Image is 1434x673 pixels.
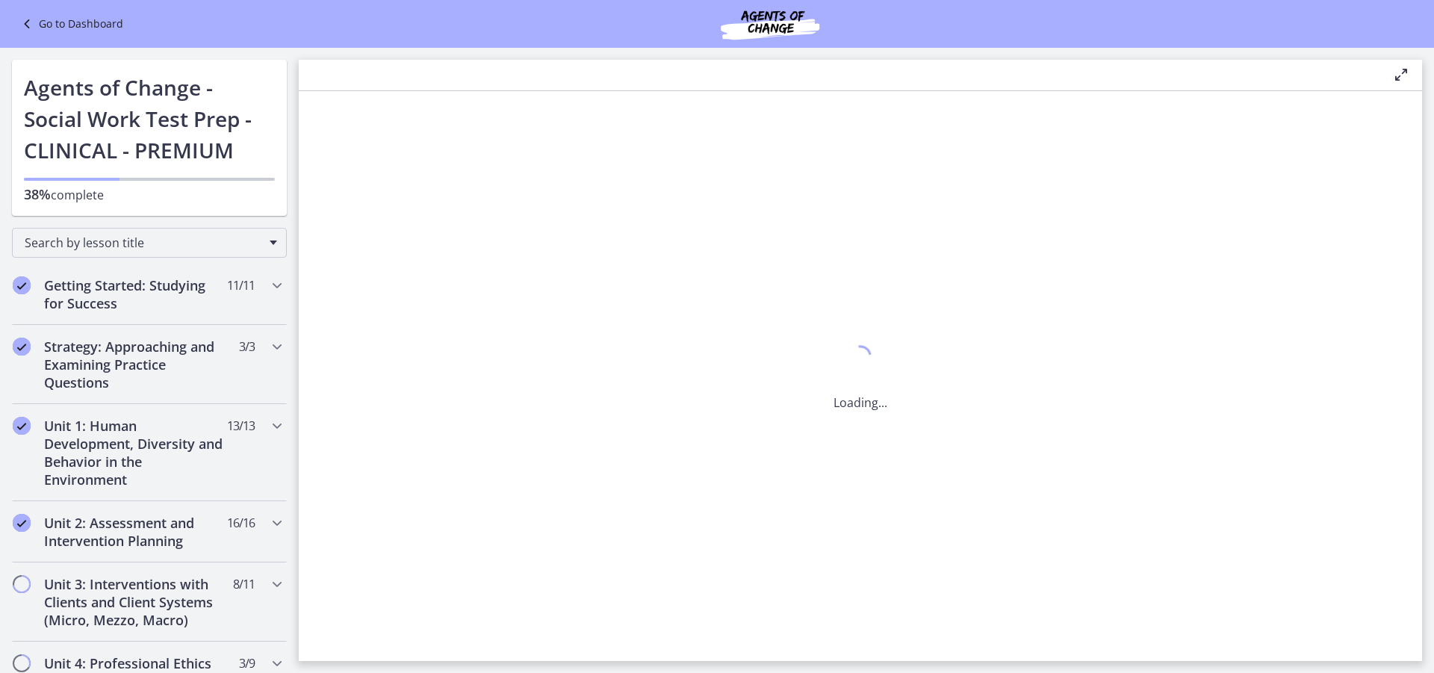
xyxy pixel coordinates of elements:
i: Completed [13,338,31,356]
span: 11 / 11 [227,276,255,294]
h2: Unit 2: Assessment and Intervention Planning [44,514,226,550]
span: 38% [24,185,51,203]
a: Go to Dashboard [18,15,123,33]
h2: Strategy: Approaching and Examining Practice Questions [44,338,226,391]
h2: Getting Started: Studying for Success [44,276,226,312]
span: Search by lesson title [25,235,262,251]
h2: Unit 3: Interventions with Clients and Client Systems (Micro, Mezzo, Macro) [44,575,226,629]
p: complete [24,185,275,204]
span: 3 / 9 [239,654,255,672]
i: Completed [13,514,31,532]
h2: Unit 1: Human Development, Diversity and Behavior in the Environment [44,417,226,489]
span: 16 / 16 [227,514,255,532]
div: Search by lesson title [12,228,287,258]
div: 1 [834,341,887,376]
span: 13 / 13 [227,417,255,435]
h1: Agents of Change - Social Work Test Prep - CLINICAL - PREMIUM [24,72,275,166]
img: Agents of Change [680,6,860,42]
span: 3 / 3 [239,338,255,356]
p: Loading... [834,394,887,412]
span: 8 / 11 [233,575,255,593]
i: Completed [13,276,31,294]
i: Completed [13,417,31,435]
